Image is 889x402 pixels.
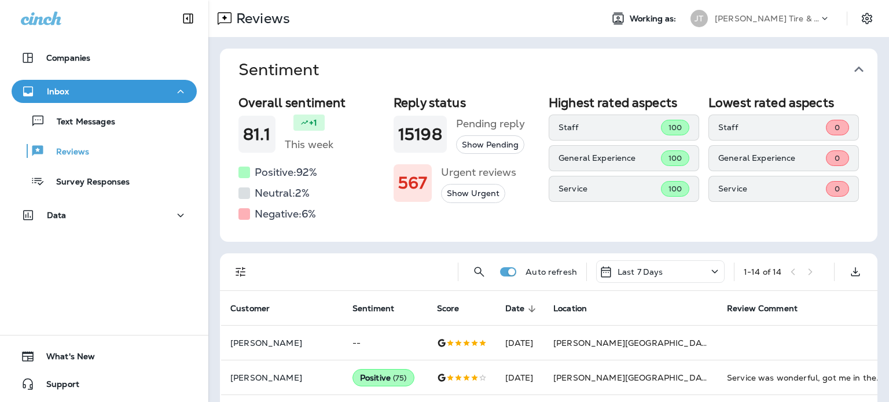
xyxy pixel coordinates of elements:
[238,95,384,110] h2: Overall sentiment
[12,46,197,69] button: Companies
[232,10,290,27] p: Reviews
[744,267,781,276] div: 1 - 14 of 14
[243,125,271,144] h1: 81.1
[12,204,197,227] button: Data
[45,147,89,158] p: Reviews
[553,304,602,314] span: Location
[343,326,428,360] td: --
[220,91,877,242] div: Sentiment
[12,373,197,396] button: Support
[352,304,409,314] span: Sentiment
[727,304,813,314] span: Review Comment
[229,49,887,91] button: Sentiment
[230,304,270,314] span: Customer
[309,117,317,128] p: +1
[456,135,524,154] button: Show Pending
[230,304,285,314] span: Customer
[285,135,333,154] h5: This week
[727,304,798,314] span: Review Comment
[708,95,859,110] h2: Lowest rated aspects
[668,153,682,163] span: 100
[559,153,661,163] p: General Experience
[715,14,819,23] p: [PERSON_NAME] Tire & Auto
[35,352,95,366] span: What's New
[12,139,197,163] button: Reviews
[12,80,197,103] button: Inbox
[172,7,204,30] button: Collapse Sidebar
[526,267,577,276] p: Auto refresh
[255,205,316,223] h5: Negative: 6 %
[352,304,394,314] span: Sentiment
[835,153,840,163] span: 0
[441,163,516,182] h5: Urgent reviews
[35,379,79,393] span: Support
[668,184,682,194] span: 100
[47,211,67,220] p: Data
[12,109,197,133] button: Text Messages
[238,60,319,79] h1: Sentiment
[255,163,317,182] h5: Positive: 92 %
[398,125,442,144] h1: 15198
[727,372,882,383] div: Service was wonderful, got me in the same day. Only reason I didn't give you a 5 stars, it was be...
[549,95,699,110] h2: Highest rated aspects
[12,345,197,368] button: What's New
[718,184,826,193] p: Service
[45,177,130,188] p: Survey Responses
[559,184,661,193] p: Service
[690,10,708,27] div: JT
[47,87,69,96] p: Inbox
[630,14,679,24] span: Working as:
[505,304,540,314] span: Date
[393,373,407,383] span: ( 75 )
[718,153,826,163] p: General Experience
[553,304,587,314] span: Location
[553,373,715,383] span: [PERSON_NAME][GEOGRAPHIC_DATA]
[230,338,334,348] p: [PERSON_NAME]
[505,304,525,314] span: Date
[668,123,682,132] span: 100
[441,184,505,203] button: Show Urgent
[352,369,414,386] div: Positive
[398,174,427,193] h1: 567
[835,184,840,194] span: 0
[844,260,867,283] button: Export as CSV
[437,304,475,314] span: Score
[496,360,545,395] td: [DATE]
[468,260,491,283] button: Search Reviews
[718,123,826,132] p: Staff
[857,8,877,29] button: Settings
[12,169,197,193] button: Survey Responses
[437,304,460,314] span: Score
[229,260,252,283] button: Filters
[618,267,663,276] p: Last 7 Days
[45,117,115,128] p: Text Messages
[255,184,310,202] h5: Neutral: 2 %
[456,115,525,133] h5: Pending reply
[230,373,334,382] p: [PERSON_NAME]
[496,326,545,360] td: [DATE]
[559,123,661,132] p: Staff
[553,338,715,348] span: [PERSON_NAME][GEOGRAPHIC_DATA]
[835,123,840,132] span: 0
[46,53,90,62] p: Companies
[394,95,539,110] h2: Reply status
